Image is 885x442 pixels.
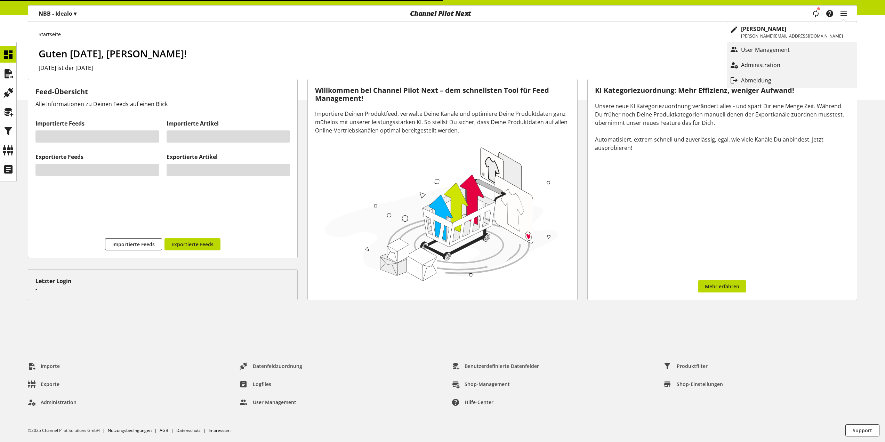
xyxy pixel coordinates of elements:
[160,427,168,433] a: AGB
[595,102,850,152] div: Unsere neue KI Kategoriezuordnung verändert alles - und spart Dir eine Menge Zeit. Während Du frü...
[727,43,857,56] a: User Management
[41,399,77,406] span: Administration
[209,427,231,433] a: Impressum
[727,59,857,71] a: Administration
[253,380,271,388] span: Logfiles
[28,427,108,434] li: ©2025 Channel Pilot Solutions GmbH
[253,362,302,370] span: Datenfeldzuordnung
[705,283,739,290] span: Mehr erfahren
[315,87,570,102] h3: Willkommen bei Channel Pilot Next – dem schnellsten Tool für Feed Management!
[39,47,187,60] span: Guten [DATE], [PERSON_NAME]!
[39,9,77,18] p: NBB - Idealo
[234,360,308,372] a: Datenfeldzuordnung
[176,427,201,433] a: Datenschutz
[677,380,723,388] span: Shop-Einstellungen
[35,153,159,161] h2: Exportierte Feeds
[853,427,872,434] span: Support
[22,396,82,409] a: Administration
[167,119,290,128] h2: Importierte Artikel
[741,46,804,54] p: User Management
[677,362,708,370] span: Produktfilter
[22,378,65,391] a: Exporte
[465,362,539,370] span: Benutzerdefinierte Datenfelder
[35,87,290,97] h3: Feed-Übersicht
[446,396,499,409] a: Hilfe-Center
[698,280,746,292] a: Mehr erfahren
[35,119,159,128] h2: Importierte Feeds
[112,241,155,248] span: Importierte Feeds
[35,277,290,285] div: Letzter Login
[108,427,152,433] a: Nutzungsbedingungen
[74,10,77,17] span: ▾
[315,110,570,135] div: Importiere Deinen Produktfeed, verwalte Deine Kanäle und optimiere Deine Produktdaten ganz mühelo...
[234,396,302,409] a: User Management
[741,33,843,39] p: [PERSON_NAME][EMAIL_ADDRESS][DOMAIN_NAME]
[41,380,59,388] span: Exporte
[845,424,879,436] button: Support
[741,76,785,85] p: Abmeldung
[658,360,713,372] a: Produktfilter
[39,64,857,72] h2: [DATE] ist der [DATE]
[741,25,786,33] b: [PERSON_NAME]
[35,285,290,292] p: -
[595,87,850,95] h3: KI Kategoriezuordnung: Mehr Effizienz, weniger Aufwand!
[658,378,729,391] a: Shop-Einstellungen
[322,143,561,284] img: 78e1b9dcff1e8392d83655fcfc870417.svg
[164,238,220,250] a: Exportierte Feeds
[41,362,60,370] span: Importe
[446,360,545,372] a: Benutzerdefinierte Datenfelder
[465,380,510,388] span: Shop-Management
[167,153,290,161] h2: Exportierte Artikel
[28,5,857,22] nav: main navigation
[253,399,296,406] span: User Management
[35,100,290,108] div: Alle Informationen zu Deinen Feeds auf einen Blick
[741,61,794,69] p: Administration
[727,22,857,42] a: [PERSON_NAME][PERSON_NAME][EMAIL_ADDRESS][DOMAIN_NAME]
[465,399,493,406] span: Hilfe-Center
[22,360,65,372] a: Importe
[234,378,277,391] a: Logfiles
[105,238,162,250] a: Importierte Feeds
[446,378,515,391] a: Shop-Management
[171,241,214,248] span: Exportierte Feeds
